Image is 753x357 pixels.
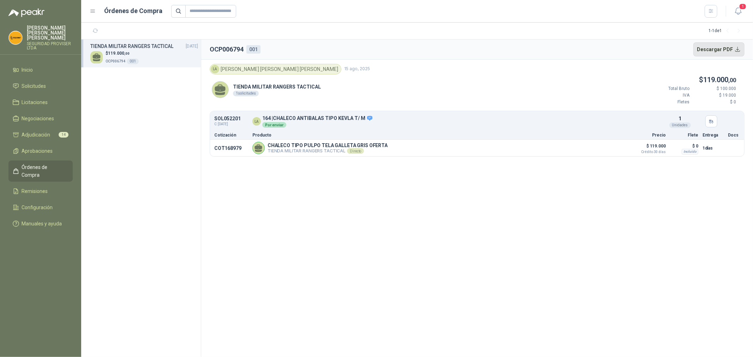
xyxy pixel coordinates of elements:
[262,115,373,122] p: 164 | CHALECO ANTIBALAS TIPO KEVLA T/ M
[246,45,261,54] div: 001
[732,5,745,18] button: 1
[106,59,125,63] span: OCP006794
[647,92,689,99] p: IVA
[214,116,248,121] p: SOL052201
[8,144,73,158] a: Aprobaciones
[631,142,666,154] p: $ 119.000
[22,115,54,122] span: Negociaciones
[693,42,745,56] button: Descargar PDF
[233,91,259,96] div: 1 solicitudes
[268,143,388,148] p: CHALECO TIPO PULPO TELA GALLETA GRIS OFERTA
[728,77,736,84] span: ,00
[22,131,50,139] span: Adjudicación
[8,112,73,125] a: Negociaciones
[59,132,68,138] span: 14
[22,82,46,90] span: Solicitudes
[703,75,736,84] span: 119.000
[252,133,626,137] p: Producto
[679,115,681,122] p: 1
[694,85,736,92] p: $ 100.000
[8,217,73,230] a: Manuales y ayuda
[8,201,73,214] a: Configuración
[739,3,747,10] span: 1
[22,163,66,179] span: Órdenes de Compra
[647,85,689,92] p: Total Bruto
[22,204,53,211] span: Configuración
[8,8,44,17] img: Logo peakr
[8,184,73,198] a: Remisiones
[22,187,48,195] span: Remisiones
[108,51,130,56] span: 119.000
[262,122,286,128] div: Por enviar
[8,96,73,109] a: Licitaciones
[347,148,364,154] div: Directo
[27,42,73,50] p: SEGURIDAD PROVISER LTDA
[694,92,736,99] p: $ 19.000
[709,25,745,37] div: 1 - 1 de 1
[214,133,248,137] p: Cotización
[90,42,173,50] h3: TIENDA MILITAR RANGERS TACTICAL
[631,150,666,154] span: Crédito 30 días
[268,148,388,154] p: TIENDA MILITAR RANGERS TACTICAL
[27,25,73,40] p: [PERSON_NAME] [PERSON_NAME] [PERSON_NAME]
[22,66,33,74] span: Inicio
[186,43,198,50] span: [DATE]
[22,147,53,155] span: Aprobaciones
[8,79,73,93] a: Solicitudes
[214,121,248,127] span: C: [DATE]
[8,161,73,182] a: Órdenes de Compra
[8,128,73,141] a: Adjudicación14
[9,31,22,44] img: Company Logo
[127,59,139,64] div: 001
[210,64,341,74] div: [PERSON_NAME] [PERSON_NAME] [PERSON_NAME]
[252,117,261,126] div: LA
[8,63,73,77] a: Inicio
[106,50,139,57] p: $
[22,98,48,106] span: Licitaciones
[90,42,198,65] a: TIENDA MILITAR RANGERS TACTICAL[DATE] $119.000,00OCP006794001
[694,99,736,105] p: $ 0
[647,74,736,85] p: $
[728,133,740,137] p: Docs
[233,83,321,91] p: TIENDA MILITAR RANGERS TACTICAL
[703,144,724,152] p: 1 días
[210,44,244,54] h2: OCP006794
[682,149,698,155] div: Incluido
[669,122,691,128] div: Unidades
[124,52,130,55] span: ,00
[670,142,698,150] p: $ 0
[104,6,163,16] h1: Órdenes de Compra
[214,145,248,151] p: COT168979
[211,65,219,73] div: LA
[647,99,689,105] p: Fletes
[22,220,62,228] span: Manuales y ayuda
[670,133,698,137] p: Flete
[703,133,724,137] p: Entrega
[631,133,666,137] p: Precio
[344,66,370,72] span: 15 ago, 2025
